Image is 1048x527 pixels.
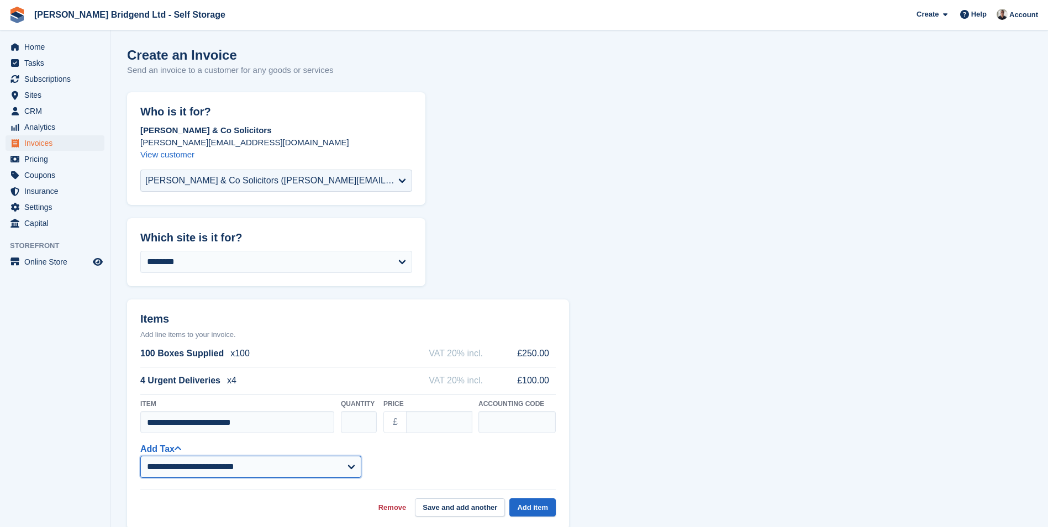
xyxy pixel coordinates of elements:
label: Item [140,399,334,409]
button: Add item [509,498,556,517]
a: menu [6,215,104,231]
a: menu [6,55,104,71]
span: Account [1009,9,1038,20]
span: x100 [230,347,250,360]
span: Help [971,9,987,20]
span: Home [24,39,91,55]
img: Rhys Jones [997,9,1008,20]
span: Analytics [24,119,91,135]
label: Accounting code [478,399,556,409]
span: VAT 20% incl. [429,374,483,387]
p: [PERSON_NAME][EMAIL_ADDRESS][DOMAIN_NAME] [140,136,412,149]
p: Add line items to your invoice. [140,329,556,340]
h2: Items [140,313,556,328]
a: Remove [378,502,407,513]
span: x4 [227,374,236,387]
span: 100 Boxes Supplied [140,347,224,360]
img: stora-icon-8386f47178a22dfd0bd8f6a31ec36ba5ce8667c1dd55bd0f319d3a0aa187defe.svg [9,7,25,23]
a: menu [6,39,104,55]
button: Save and add another [415,498,505,517]
span: CRM [24,103,91,119]
span: Subscriptions [24,71,91,87]
div: [PERSON_NAME] & Co Solicitors ([PERSON_NAME][EMAIL_ADDRESS][DOMAIN_NAME]) [145,174,398,187]
span: Create [917,9,939,20]
a: View customer [140,150,194,159]
span: £100.00 [507,374,549,387]
a: menu [6,135,104,151]
h1: Create an Invoice [127,48,334,62]
a: menu [6,119,104,135]
a: menu [6,254,104,270]
span: Insurance [24,183,91,199]
span: Sites [24,87,91,103]
a: menu [6,199,104,215]
span: Invoices [24,135,91,151]
a: menu [6,103,104,119]
h2: Which site is it for? [140,231,412,244]
span: Settings [24,199,91,215]
p: [PERSON_NAME] & Co Solicitors [140,124,412,136]
a: menu [6,71,104,87]
span: Tasks [24,55,91,71]
a: menu [6,87,104,103]
a: menu [6,167,104,183]
a: menu [6,151,104,167]
span: £250.00 [507,347,549,360]
a: menu [6,183,104,199]
a: [PERSON_NAME] Bridgend Ltd - Self Storage [30,6,230,24]
span: Storefront [10,240,110,251]
a: Preview store [91,255,104,268]
span: Coupons [24,167,91,183]
span: Online Store [24,254,91,270]
label: Quantity [341,399,377,409]
label: Price [383,399,472,409]
h2: Who is it for? [140,106,412,118]
span: 4 Urgent Deliveries [140,374,220,387]
span: VAT 20% incl. [429,347,483,360]
span: Pricing [24,151,91,167]
p: Send an invoice to a customer for any goods or services [127,64,334,77]
span: Capital [24,215,91,231]
a: Add Tax [140,444,181,454]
